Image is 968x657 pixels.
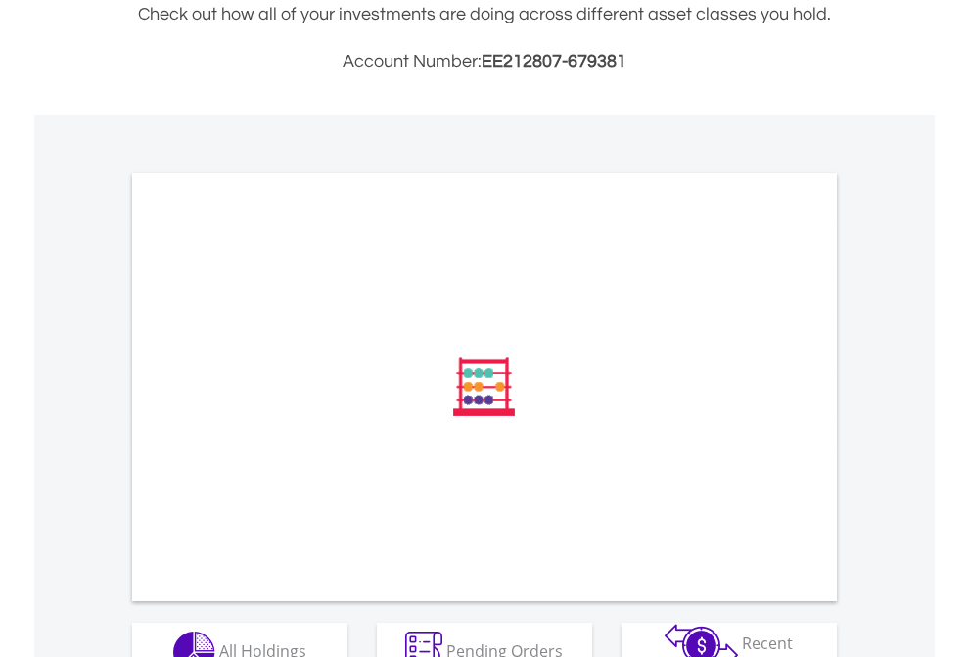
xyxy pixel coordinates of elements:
span: EE212807-679381 [482,52,626,70]
h3: Account Number: [132,48,837,75]
div: Check out how all of your investments are doing across different asset classes you hold. [132,1,837,75]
